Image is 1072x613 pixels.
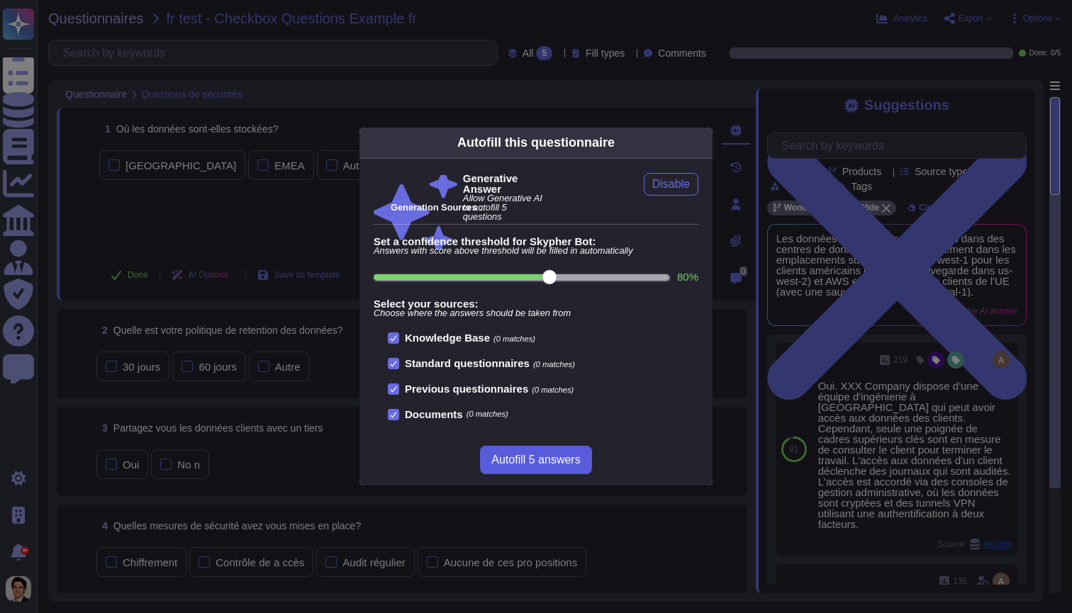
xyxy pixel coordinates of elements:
span: Choose where the answers should be taken from [374,309,698,318]
b: Set a confidence threshold for Skypher Bot: [374,236,698,247]
label: 80 % [677,271,698,282]
span: Allow Generative AI to autofill 5 questions [463,194,547,221]
div: Autofill this questionnaire [457,133,615,152]
b: Generative Answer [463,173,547,194]
b: Documents [405,409,463,420]
span: Disable [652,179,690,190]
b: Knowledge Base [405,332,490,344]
span: Answers with score above threshold will be filled in automatically [374,247,698,256]
span: (0 matches) [532,386,574,394]
b: Previous questionnaires [405,383,528,395]
b: Generation Sources : [391,202,482,213]
span: (0 matches) [533,360,575,369]
b: Select your sources: [374,298,698,309]
b: Standard questionnaires [405,357,530,369]
button: Autofill 5 answers [480,446,591,474]
span: Autofill 5 answers [491,454,580,466]
button: Disable [644,173,698,196]
span: (0 matches) [493,334,535,343]
span: (0 matches) [467,410,508,418]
